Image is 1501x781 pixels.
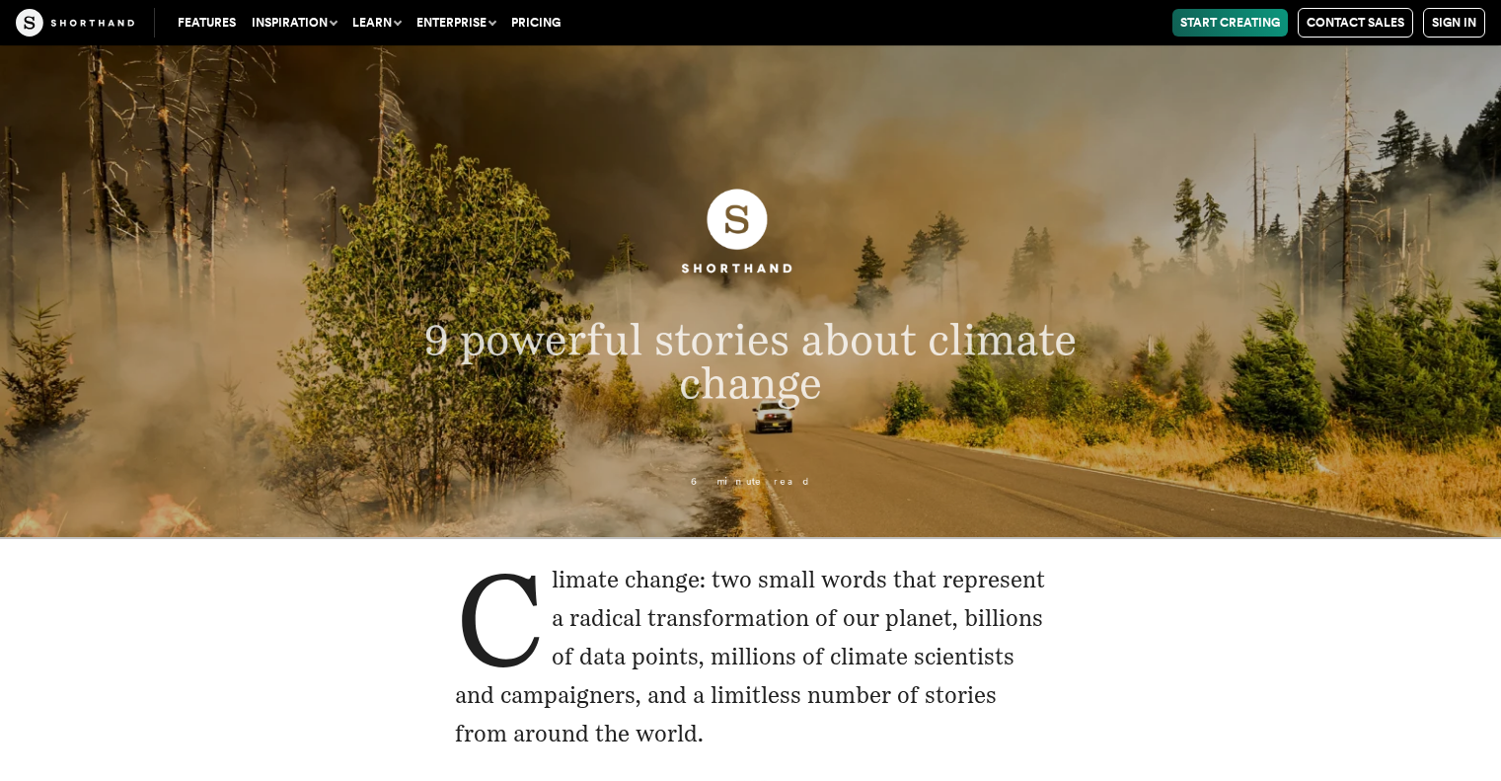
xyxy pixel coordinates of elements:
button: Enterprise [409,9,503,37]
button: Learn [344,9,409,37]
span: 9 powerful stories about climate change [424,313,1078,408]
p: Climate change: two small words that represent a radical transformation of our planet, billions o... [455,561,1047,753]
a: Contact Sales [1298,8,1413,38]
a: Start Creating [1172,9,1288,37]
a: Features [170,9,244,37]
a: Pricing [503,9,568,37]
p: 6 minute read [359,476,1142,487]
img: The Craft [16,9,134,37]
a: Sign in [1423,8,1485,38]
button: Inspiration [244,9,344,37]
